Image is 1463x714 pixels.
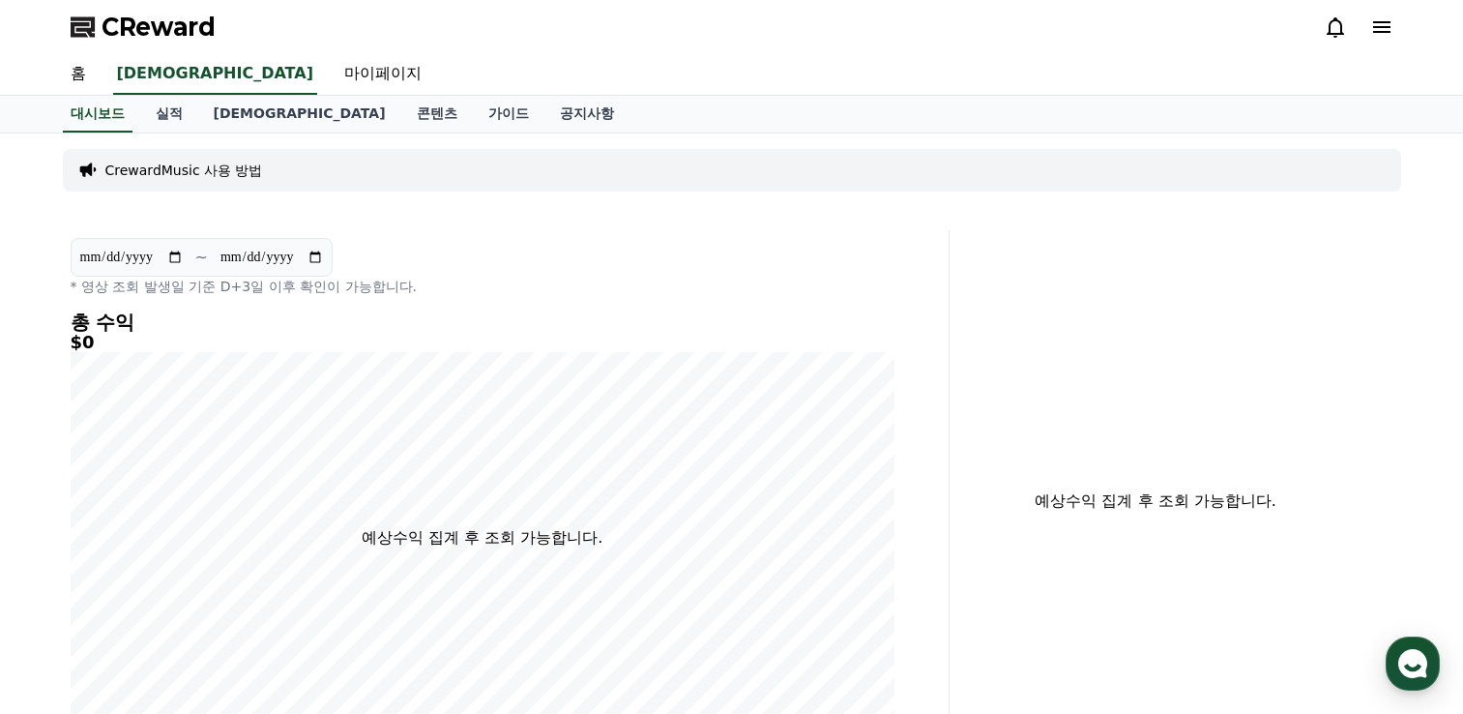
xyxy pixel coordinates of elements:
p: 예상수익 집계 후 조회 가능합니다. [965,490,1347,513]
p: 예상수익 집계 후 조회 가능합니다. [362,526,602,550]
a: 콘텐츠 [401,96,473,133]
span: CReward [102,12,216,43]
a: 공지사항 [544,96,629,133]
a: CReward [71,12,216,43]
a: 대시보드 [63,96,132,133]
a: 실적 [140,96,198,133]
a: 마이페이지 [329,54,437,95]
p: ~ [195,246,208,269]
a: 가이드 [473,96,544,133]
a: CrewardMusic 사용 방법 [105,161,263,180]
h4: 총 수익 [71,312,894,333]
p: * 영상 조회 발생일 기준 D+3일 이후 확인이 가능합니다. [71,277,894,296]
a: [DEMOGRAPHIC_DATA] [198,96,401,133]
a: 홈 [55,54,102,95]
h5: $0 [71,333,894,352]
a: [DEMOGRAPHIC_DATA] [113,54,317,95]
